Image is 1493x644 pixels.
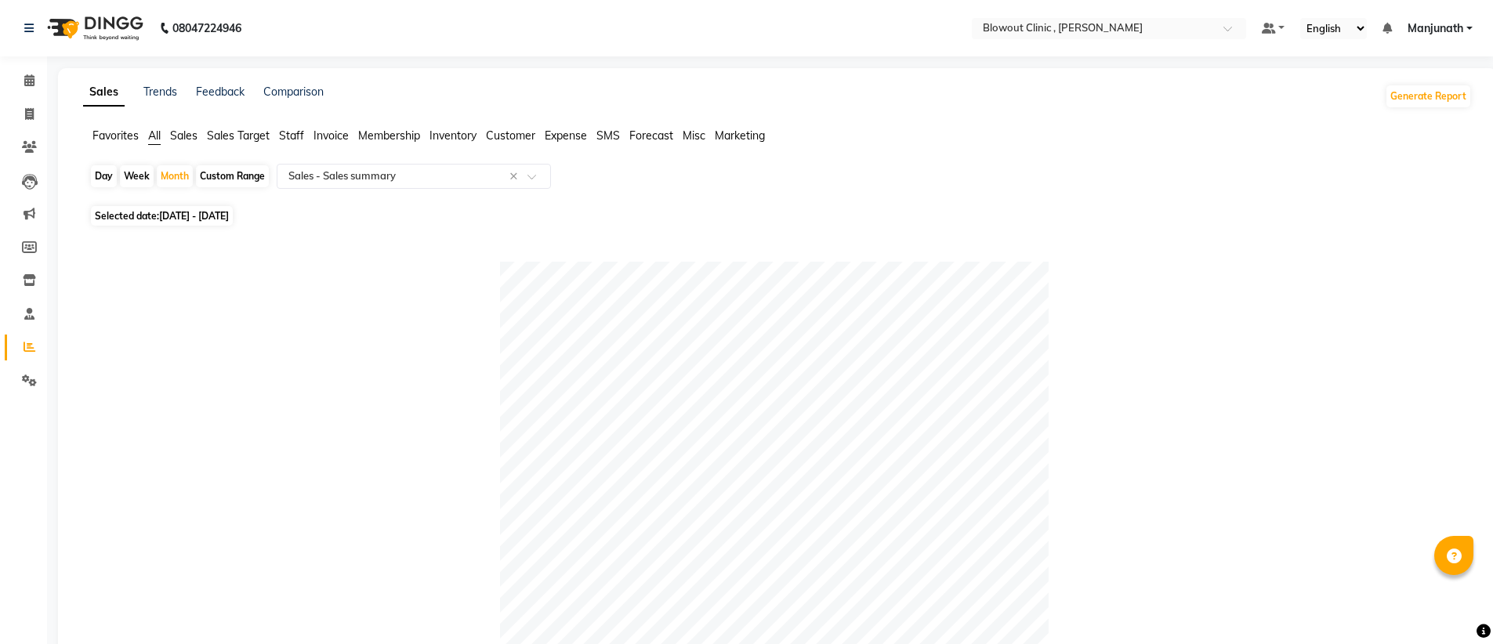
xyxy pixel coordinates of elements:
span: Manjunath [1408,20,1463,37]
span: Marketing [715,128,765,143]
iframe: chat widget [1427,581,1477,628]
b: 08047224946 [172,6,241,50]
img: logo [40,6,147,50]
button: Generate Report [1386,85,1470,107]
span: Selected date: [91,206,233,226]
span: Misc [683,128,705,143]
span: SMS [596,128,620,143]
span: Expense [545,128,587,143]
a: Comparison [263,85,324,99]
div: Week [120,165,154,187]
span: Staff [279,128,304,143]
span: Inventory [429,128,477,143]
span: Sales Target [207,128,270,143]
span: Customer [486,128,535,143]
div: Custom Range [196,165,269,187]
span: Invoice [313,128,349,143]
div: Month [157,165,193,187]
span: Favorites [92,128,139,143]
a: Trends [143,85,177,99]
span: Sales [170,128,197,143]
span: All [148,128,161,143]
a: Sales [83,78,125,107]
span: [DATE] - [DATE] [159,210,229,222]
a: Feedback [196,85,245,99]
span: Membership [358,128,420,143]
span: Clear all [509,168,523,185]
div: Day [91,165,117,187]
span: Forecast [629,128,673,143]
